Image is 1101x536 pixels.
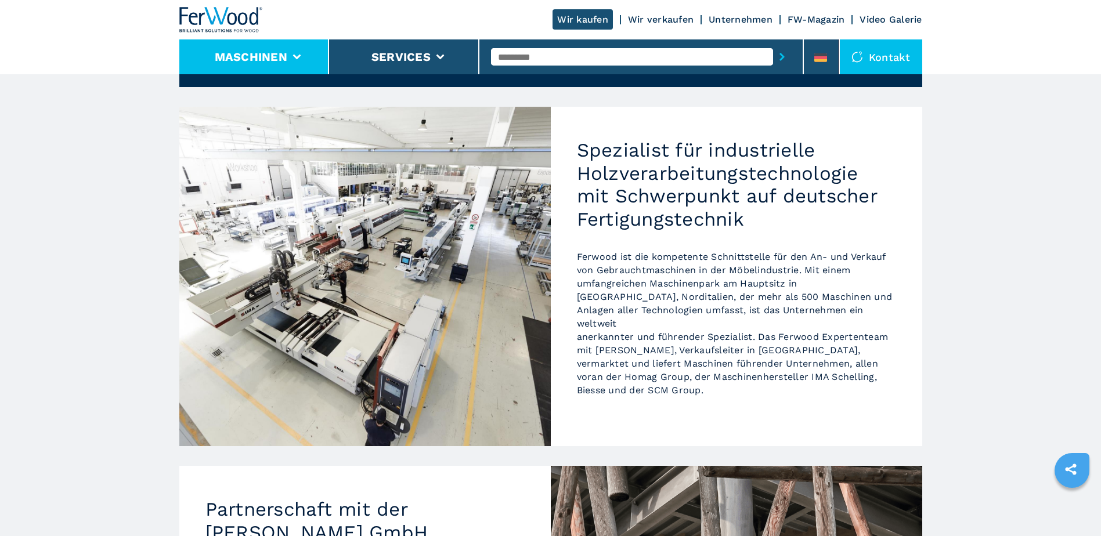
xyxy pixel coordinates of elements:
button: submit-button [773,44,791,70]
a: Unternehmen [709,14,772,25]
a: sharethis [1056,455,1085,484]
a: Wir verkaufen [628,14,694,25]
iframe: Chat [1052,484,1092,527]
button: Services [371,50,431,64]
a: FW-Magazin [788,14,845,25]
a: Video Galerie [860,14,922,25]
p: Ferwood ist die kompetente Schnittstelle für den An- und Verkauf von Gebrauchtmaschinen in der Mö... [577,250,896,397]
img: Ferwood [179,7,263,32]
div: Kontakt [840,39,922,74]
h2: Spezialist für industrielle Holzverarbeitungstechnologie mit Schwerpunkt auf deutscher Fertigungs... [577,139,896,230]
button: Maschinen [215,50,287,64]
img: Kontakt [851,51,863,63]
a: Wir kaufen [553,9,613,30]
img: Spezialist für industrielle Holzverarbeitungstechnologie mit Schwerpunkt auf deutscher Fertigungs... [179,107,551,446]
